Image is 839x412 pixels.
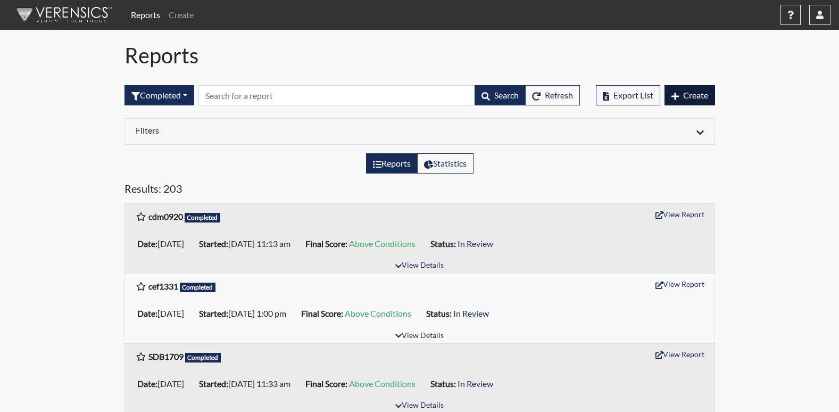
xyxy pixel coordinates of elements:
span: Search [494,90,519,100]
a: Create [164,4,198,26]
span: In Review [458,378,493,389]
label: View the list of reports [366,153,418,174]
input: Search by Registration ID, Interview Number, or Investigation Name. [198,85,475,105]
span: In Review [458,238,493,249]
b: Started: [199,308,228,318]
b: Final Score: [305,238,347,249]
b: Final Score: [305,378,347,389]
div: Filter by interview status [124,85,194,105]
h5: Results: 203 [124,182,715,199]
div: Click to expand/collapse filters [128,125,712,138]
h1: Reports [124,43,715,68]
span: Completed [185,213,221,223]
b: Date: [137,238,157,249]
b: Date: [137,308,157,318]
span: Refresh [545,90,573,100]
button: Refresh [525,85,580,105]
span: Above Conditions [349,378,416,389]
b: cef1331 [148,281,178,291]
span: Above Conditions [349,238,416,249]
span: Export List [613,90,653,100]
button: View Report [651,346,709,362]
span: Create [683,90,708,100]
b: Started: [199,378,228,389]
b: Final Score: [301,308,343,318]
label: View statistics about completed interviews [417,153,474,174]
b: Status: [426,308,452,318]
button: View Details [391,259,448,273]
li: [DATE] [133,375,195,392]
button: Export List [596,85,660,105]
button: View Report [651,276,709,292]
li: [DATE] [133,235,195,252]
b: cdm0920 [148,211,183,221]
b: Date: [137,378,157,389]
b: Status: [430,238,456,249]
button: Create [664,85,715,105]
button: View Report [651,206,709,223]
span: Completed [185,353,221,362]
button: Search [475,85,526,105]
span: Above Conditions [345,308,411,318]
a: Reports [127,4,164,26]
b: Status: [430,378,456,389]
span: Completed [180,283,216,292]
b: Started: [199,238,228,249]
button: View Details [391,329,448,343]
li: [DATE] 11:13 am [195,235,301,252]
span: In Review [453,308,489,318]
b: SDB1709 [148,351,184,361]
button: Completed [124,85,194,105]
h6: Filters [136,125,412,135]
li: [DATE] 1:00 pm [195,305,297,322]
li: [DATE] 11:33 am [195,375,301,392]
li: [DATE] [133,305,195,322]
